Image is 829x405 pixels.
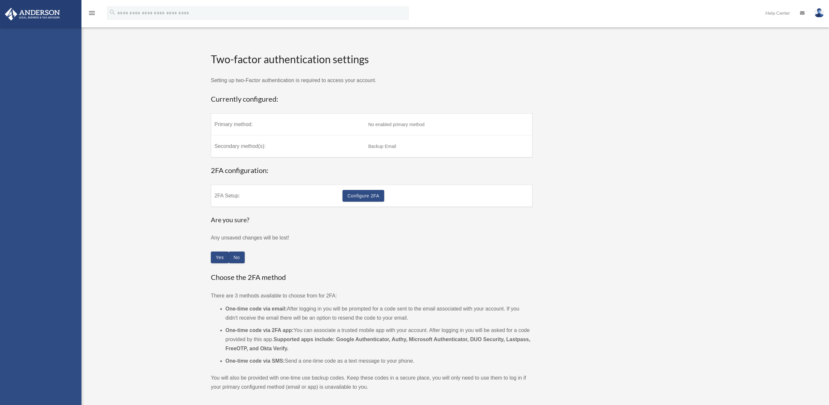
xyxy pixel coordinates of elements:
[211,76,532,85] p: Setting up two-Factor authentication is required to access your account.
[214,141,362,152] label: Secondary method(s):
[211,215,351,224] h4: Are you sure?
[225,327,294,333] strong: One-time code via 2FA app:
[225,304,532,323] li: After logging in you will be prompted for a code sent to the email associated with your account. ...
[342,190,384,202] a: Configure 2FA
[211,373,532,392] p: You will also be provided with one-time use backup codes. Keep these codes in a secure place, you...
[814,8,824,18] img: User Pic
[225,326,532,353] li: You can associate a trusted mobile app with your account. After logging in you will be asked for ...
[214,119,362,130] label: Primary method:
[211,166,532,176] h3: 2FA configuration:
[365,135,532,157] td: Backup Email
[211,272,532,282] h3: Choose the 2FA method
[88,9,96,17] i: menu
[225,337,531,351] strong: Supported apps include: Google Authenticator, Authy, Microsoft Authenticator, DUO Security, Lastp...
[211,52,532,67] h2: Two-factor authentication settings
[109,9,116,16] i: search
[211,94,532,104] h3: Currently configured:
[229,252,245,263] button: Close this dialog window
[225,358,285,364] strong: One-time code via SMS:
[88,11,96,17] a: menu
[214,191,336,201] label: 2FA Setup:
[211,272,532,392] div: There are 3 methods available to choose from for 2FA:
[225,356,532,366] li: Send a one-time code as a text message to your phone.
[211,252,229,263] button: Close this dialog window and the wizard
[211,233,351,242] p: Any unsaved changes will be lost!
[225,306,287,311] strong: One-time code via email:
[3,8,62,21] img: Anderson Advisors Platinum Portal
[365,113,532,135] td: No enabled primary method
